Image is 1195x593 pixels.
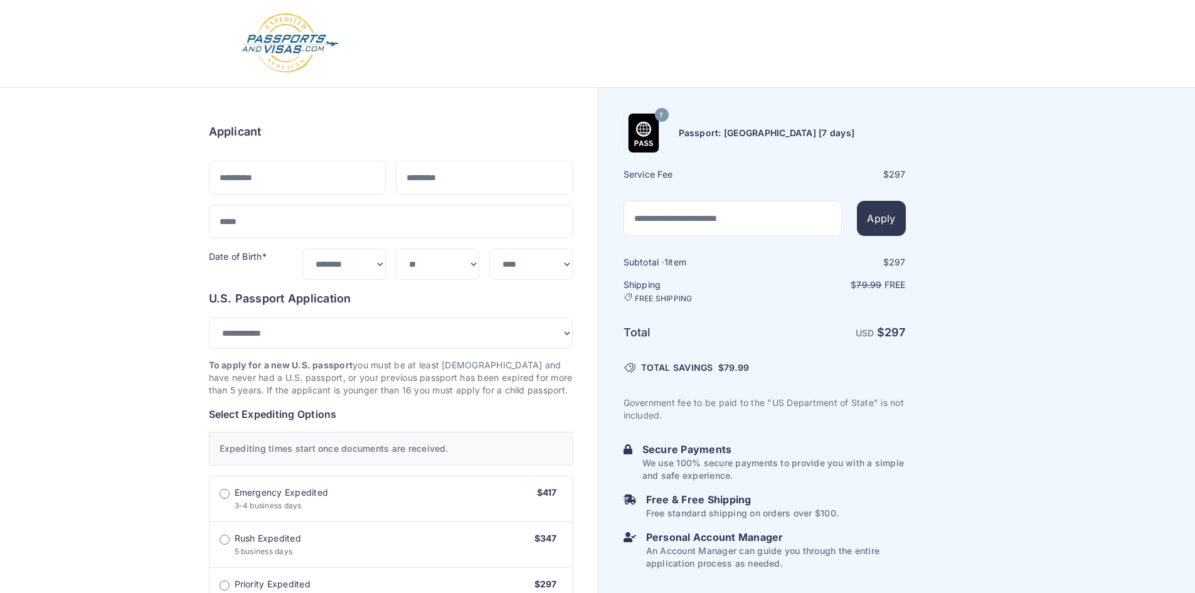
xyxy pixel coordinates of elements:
div: Expediting times start once documents are received. [209,432,573,466]
span: $347 [534,533,557,543]
span: $417 [537,487,557,498]
img: Logo [240,13,340,75]
div: $ [766,168,906,181]
img: Product Name [624,114,663,152]
span: Rush Expedited [235,532,301,545]
span: FREE SHIPPING [635,294,693,304]
span: 297 [889,257,906,267]
strong: To apply for a new U.S. passport [209,360,353,370]
span: $ [718,361,749,374]
span: 79.99 [856,279,881,290]
span: 297 [889,169,906,179]
span: USD [856,328,874,338]
span: 5 business days [235,547,293,556]
span: Emergency Expedited [235,486,329,499]
h6: Shipping [624,279,763,304]
div: $ [766,256,906,269]
h6: Subtotal · item [624,256,763,269]
label: Date of Birth* [209,251,267,262]
span: $297 [534,579,557,589]
span: 3-4 business days [235,501,302,510]
span: 7 [659,107,663,124]
h6: Total [624,324,763,341]
p: you must be at least [DEMOGRAPHIC_DATA] and have never had a U.S. passport, or your previous pass... [209,359,573,397]
p: $ [766,279,906,291]
span: 79.99 [724,362,749,373]
span: Priority Expedited [235,578,311,590]
p: An Account Manager can guide you through the entire application process as needed. [646,545,906,570]
h6: Select Expediting Options [209,407,573,422]
span: 1 [664,257,668,267]
span: Free [884,279,906,290]
p: We use 100% secure payments to provide you with a simple and safe experience. [642,457,906,482]
h6: Service Fee [624,168,763,181]
span: 297 [884,326,906,339]
strong: $ [877,326,906,339]
span: TOTAL SAVINGS [641,361,713,374]
h6: Applicant [209,123,262,141]
h6: U.S. Passport Application [209,290,573,307]
button: Apply [857,201,905,236]
h6: Secure Payments [642,442,906,457]
h6: Personal Account Manager [646,530,906,545]
h6: Passport: [GEOGRAPHIC_DATA] [7 days] [679,127,855,139]
p: Government fee to be paid to the "US Department of State" is not included. [624,397,906,422]
p: Free standard shipping on orders over $100. [646,507,839,520]
h6: Free & Free Shipping [646,492,839,507]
